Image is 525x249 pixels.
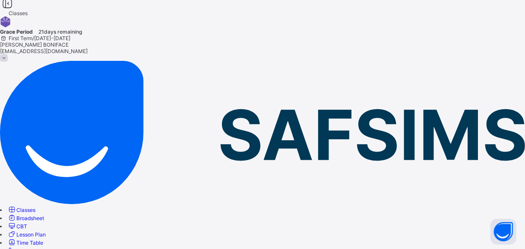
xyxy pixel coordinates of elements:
[16,215,44,221] span: Broadsheet
[9,10,28,16] span: Classes
[16,231,46,238] span: Lesson Plan
[7,207,35,213] a: Classes
[16,207,35,213] span: Classes
[38,28,82,35] span: 21 days remaining
[7,215,44,221] a: Broadsheet
[490,219,516,245] button: Open asap
[7,231,46,238] a: Lesson Plan
[7,223,27,230] a: CBT
[7,240,43,246] a: Time Table
[16,223,27,230] span: CBT
[16,240,43,246] span: Time Table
